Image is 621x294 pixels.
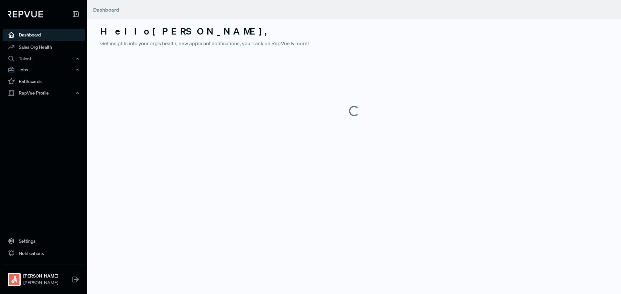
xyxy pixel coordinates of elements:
a: Settings [3,235,85,247]
p: Get insights into your org's health, new applicant notifications, your rank on RepVue & more! [100,39,608,47]
a: Angi[PERSON_NAME][PERSON_NAME] [3,265,85,289]
img: RepVue [8,11,43,17]
button: RepVue Profile [3,87,85,98]
a: Notifications [3,247,85,259]
img: Angi [9,274,19,285]
a: Sales Org Health [3,41,85,53]
a: Battlecards [3,75,85,87]
button: Talent [3,53,85,64]
button: Jobs [3,64,85,75]
span: [PERSON_NAME] [23,279,58,286]
h3: Hello [PERSON_NAME] , [100,26,608,37]
span: Dashboard [93,6,119,13]
a: Dashboard [3,29,85,41]
strong: [PERSON_NAME] [23,273,58,279]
